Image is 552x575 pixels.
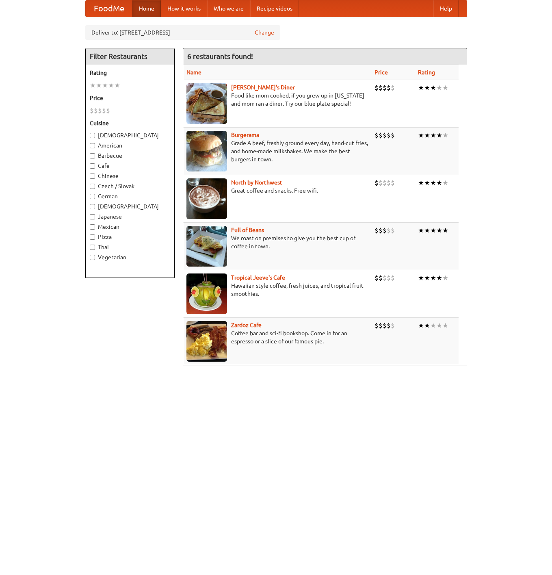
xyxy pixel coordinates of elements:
[418,321,424,330] li: ★
[186,329,368,345] p: Coffee bar and sci-fi bookshop. Come in for an espresso or a slice of our famous pie.
[90,184,95,189] input: Czech / Slovak
[90,162,170,170] label: Cafe
[424,178,430,187] li: ★
[430,321,436,330] li: ★
[90,233,170,241] label: Pizza
[418,226,424,235] li: ★
[387,178,391,187] li: $
[90,69,170,77] h5: Rating
[132,0,161,17] a: Home
[231,322,262,328] a: Zardoz Cafe
[387,321,391,330] li: $
[418,131,424,140] li: ★
[207,0,250,17] a: Who we are
[374,321,379,330] li: $
[424,83,430,92] li: ★
[433,0,459,17] a: Help
[383,321,387,330] li: $
[430,131,436,140] li: ★
[418,69,435,76] a: Rating
[85,25,280,40] div: Deliver to: [STREET_ADDRESS]
[106,106,110,115] li: $
[90,153,95,158] input: Barbecue
[186,69,201,76] a: Name
[391,321,395,330] li: $
[379,226,383,235] li: $
[387,83,391,92] li: $
[436,273,442,282] li: ★
[374,178,379,187] li: $
[250,0,299,17] a: Recipe videos
[436,226,442,235] li: ★
[186,187,368,195] p: Great coffee and snacks. Free wifi.
[90,192,170,200] label: German
[90,119,170,127] h5: Cuisine
[186,234,368,250] p: We roast on premises to give you the best cup of coffee in town.
[379,178,383,187] li: $
[387,226,391,235] li: $
[391,273,395,282] li: $
[94,106,98,115] li: $
[186,226,227,267] img: beans.jpg
[442,321,448,330] li: ★
[86,0,132,17] a: FoodMe
[436,131,442,140] li: ★
[186,273,227,314] img: jeeves.jpg
[231,84,295,91] a: [PERSON_NAME]'s Diner
[90,224,95,230] input: Mexican
[90,133,95,138] input: [DEMOGRAPHIC_DATA]
[383,273,387,282] li: $
[418,83,424,92] li: ★
[436,178,442,187] li: ★
[186,321,227,362] img: zardoz.jpg
[231,274,285,281] a: Tropical Jeeve's Cafe
[90,172,170,180] label: Chinese
[418,273,424,282] li: ★
[187,52,253,60] ng-pluralize: 6 restaurants found!
[231,227,264,233] a: Full of Beans
[383,131,387,140] li: $
[231,132,259,138] a: Burgerama
[90,234,95,240] input: Pizza
[161,0,207,17] a: How it works
[424,321,430,330] li: ★
[391,226,395,235] li: $
[391,178,395,187] li: $
[186,178,227,219] img: north.jpg
[391,131,395,140] li: $
[90,253,170,261] label: Vegetarian
[114,81,120,90] li: ★
[430,178,436,187] li: ★
[383,178,387,187] li: $
[90,255,95,260] input: Vegetarian
[430,273,436,282] li: ★
[90,131,170,139] label: [DEMOGRAPHIC_DATA]
[90,152,170,160] label: Barbecue
[186,83,227,124] img: sallys.jpg
[90,182,170,190] label: Czech / Slovak
[102,106,106,115] li: $
[96,81,102,90] li: ★
[379,321,383,330] li: $
[442,226,448,235] li: ★
[379,273,383,282] li: $
[424,131,430,140] li: ★
[383,226,387,235] li: $
[231,179,282,186] a: North by Northwest
[186,139,368,163] p: Grade A beef, freshly ground every day, hand-cut fries, and home-made milkshakes. We make the bes...
[436,83,442,92] li: ★
[90,94,170,102] h5: Price
[186,131,227,171] img: burgerama.jpg
[418,178,424,187] li: ★
[436,321,442,330] li: ★
[387,273,391,282] li: $
[108,81,114,90] li: ★
[90,214,95,219] input: Japanese
[374,273,379,282] li: $
[90,81,96,90] li: ★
